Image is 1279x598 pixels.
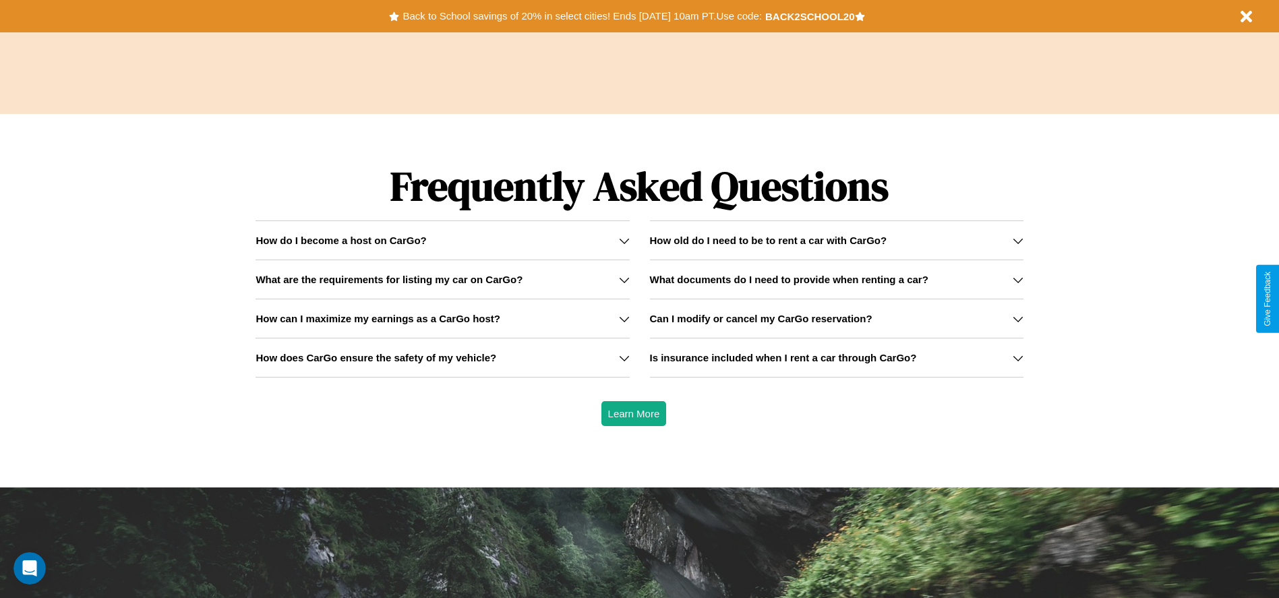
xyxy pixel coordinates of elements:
[650,235,887,246] h3: How old do I need to be to rent a car with CarGo?
[650,274,928,285] h3: What documents do I need to provide when renting a car?
[256,352,496,363] h3: How does CarGo ensure the safety of my vehicle?
[256,152,1023,220] h1: Frequently Asked Questions
[601,401,667,426] button: Learn More
[256,235,426,246] h3: How do I become a host on CarGo?
[1263,272,1272,326] div: Give Feedback
[399,7,765,26] button: Back to School savings of 20% in select cities! Ends [DATE] 10am PT.Use code:
[13,552,46,585] iframe: Intercom live chat
[256,313,500,324] h3: How can I maximize my earnings as a CarGo host?
[765,11,855,22] b: BACK2SCHOOL20
[650,313,872,324] h3: Can I modify or cancel my CarGo reservation?
[650,352,917,363] h3: Is insurance included when I rent a car through CarGo?
[256,274,523,285] h3: What are the requirements for listing my car on CarGo?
